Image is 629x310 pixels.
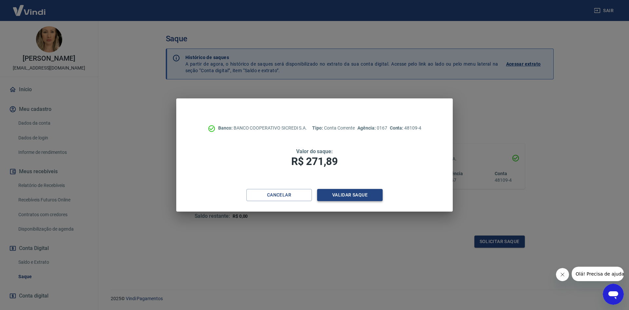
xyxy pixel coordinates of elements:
iframe: Fechar mensagem [556,268,569,281]
p: BANCO COOPERATIVO SICREDI S.A. [218,125,307,132]
iframe: Botão para abrir a janela de mensagens [603,284,624,305]
span: Tipo: [312,125,324,131]
iframe: Mensagem da empresa [572,267,624,281]
span: Valor do saque: [296,148,333,155]
p: Conta Corrente [312,125,355,132]
p: 48109-4 [390,125,421,132]
span: R$ 271,89 [291,155,338,168]
span: Olá! Precisa de ajuda? [4,5,55,10]
button: Validar saque [317,189,383,201]
span: Conta: [390,125,405,131]
p: 0167 [357,125,387,132]
span: Agência: [357,125,377,131]
span: Banco: [218,125,234,131]
button: Cancelar [246,189,312,201]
